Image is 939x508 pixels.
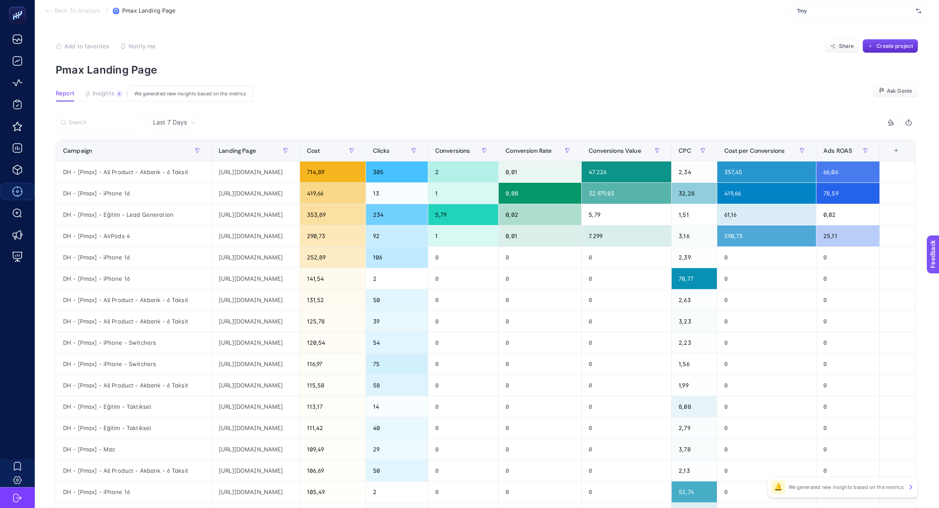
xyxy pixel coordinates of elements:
span: Ads ROAS [823,147,852,154]
div: [URL][DOMAIN_NAME] [212,268,299,289]
button: Share [825,39,859,53]
span: Conversions [435,147,470,154]
div: 2 [428,161,498,182]
div: DH - [Pmax] - iPhone - Switchers [56,353,211,374]
div: 113,17 [300,396,366,417]
div: 0 [499,481,581,502]
div: DH - [Pmax] - Eğitim - Taktiksel [56,396,211,417]
div: 234 [366,204,428,225]
div: 54 [366,332,428,353]
div: 0 [816,289,879,310]
span: Clicks [373,147,390,154]
div: 252,89 [300,247,366,268]
div: 0 [816,332,879,353]
div: 5,79 [582,204,671,225]
div: 0 [428,268,498,289]
div: [URL][DOMAIN_NAME] [212,353,299,374]
div: 0 [499,268,581,289]
div: 39 [366,311,428,332]
div: 131,52 [300,289,366,310]
div: 0 [717,375,816,396]
div: 70,77 [672,268,716,289]
div: 7.299 [582,225,671,246]
div: 0,02 [816,204,879,225]
div: 0 [428,460,498,481]
div: 0 [499,375,581,396]
div: 2,13 [672,460,716,481]
div: 419,66 [300,183,366,204]
div: 0 [717,332,816,353]
div: [URL][DOMAIN_NAME] [212,289,299,310]
div: 0 [582,460,671,481]
div: 0 [816,375,879,396]
div: 0 [428,439,498,460]
div: 0 [499,417,581,438]
div: 305 [366,161,428,182]
div: 1,99 [672,375,716,396]
div: 92 [366,225,428,246]
div: 78,59 [816,183,879,204]
span: Notify me [129,43,156,50]
div: 0 [717,481,816,502]
span: Share [839,43,854,50]
div: 50 [366,460,428,481]
div: 290,73 [300,225,366,246]
div: 0 [582,396,671,417]
div: 0 [816,460,879,481]
div: 0 [582,289,671,310]
p: We generated new insights based on the metrics [789,484,904,491]
div: DH - [Pmax] - Eğitim - Lead Generation [56,204,211,225]
div: [URL][DOMAIN_NAME] [212,332,299,353]
div: 0 [717,311,816,332]
div: 0,01 [499,161,581,182]
div: 0,01 [499,225,581,246]
button: Notify me [120,43,156,50]
div: 105,49 [300,481,366,502]
div: 58 [366,375,428,396]
span: Campaign [63,147,92,154]
div: 0 [816,396,879,417]
div: 0 [499,289,581,310]
div: 2,23 [672,332,716,353]
div: DH - [Pmax] - iPhone 16 [56,183,211,204]
div: 0 [582,417,671,438]
div: 10 items selected [887,147,894,166]
span: Pmax Landing Page [122,7,176,14]
span: Landing Page [219,147,256,154]
div: 75 [366,353,428,374]
div: 47.226 [582,161,671,182]
div: DH - [Pmax] - AirPods 4 [56,225,211,246]
div: DH - [Pmax] - All Product - Akbank - 6 Taksit [56,311,211,332]
div: 0 [499,311,581,332]
div: 29 [366,439,428,460]
span: Insights [93,90,114,97]
div: 106 [366,247,428,268]
div: 0 [428,332,498,353]
div: 2,39 [672,247,716,268]
div: 1 [428,225,498,246]
div: 2 [366,268,428,289]
div: We generated new insights based on the metrics [127,86,253,102]
div: 0 [499,460,581,481]
div: 0 [717,353,816,374]
div: 25,11 [816,225,879,246]
div: 0 [428,353,498,374]
div: 357,45 [717,161,816,182]
span: Cost per Conversions [724,147,785,154]
div: 125,78 [300,311,366,332]
div: 3,23 [672,311,716,332]
div: 0 [582,332,671,353]
div: 0 [717,268,816,289]
div: [URL][DOMAIN_NAME] [212,481,299,502]
div: 🔔 [771,480,785,494]
div: 0 [717,289,816,310]
div: 2,79 [672,417,716,438]
div: 0 [428,375,498,396]
div: 0 [816,247,879,268]
div: 0 [428,396,498,417]
div: 0 [582,247,671,268]
div: DH - [Pmax] - All Product - Akbank - 6 Taksit [56,161,211,182]
div: 0 [582,311,671,332]
div: 14 [366,396,428,417]
div: DH - [Pmax] - iPhone 16 [56,268,211,289]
